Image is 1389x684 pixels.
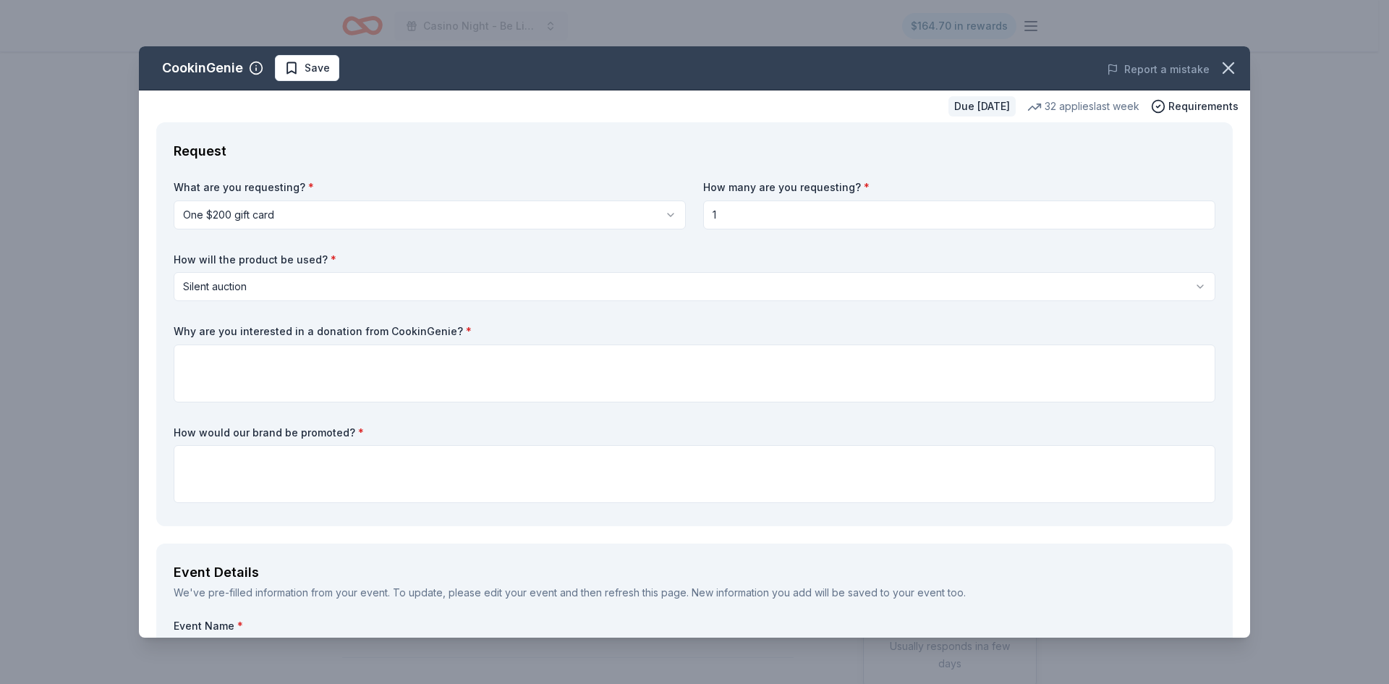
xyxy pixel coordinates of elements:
[305,59,330,77] span: Save
[1107,61,1210,78] button: Report a mistake
[174,426,1215,440] label: How would our brand be promoted?
[174,140,1215,163] div: Request
[162,56,243,80] div: CookinGenie
[174,324,1215,339] label: Why are you interested in a donation from CookinGenie?
[1168,98,1239,115] span: Requirements
[174,561,1215,584] div: Event Details
[174,584,1215,601] div: We've pre-filled information from your event. To update, please edit your event and then refresh ...
[1027,98,1139,115] div: 32 applies last week
[174,619,1215,633] label: Event Name
[1151,98,1239,115] button: Requirements
[275,55,339,81] button: Save
[703,180,1215,195] label: How many are you requesting?
[948,96,1016,117] div: Due [DATE]
[174,253,1215,267] label: How will the product be used?
[174,180,686,195] label: What are you requesting?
